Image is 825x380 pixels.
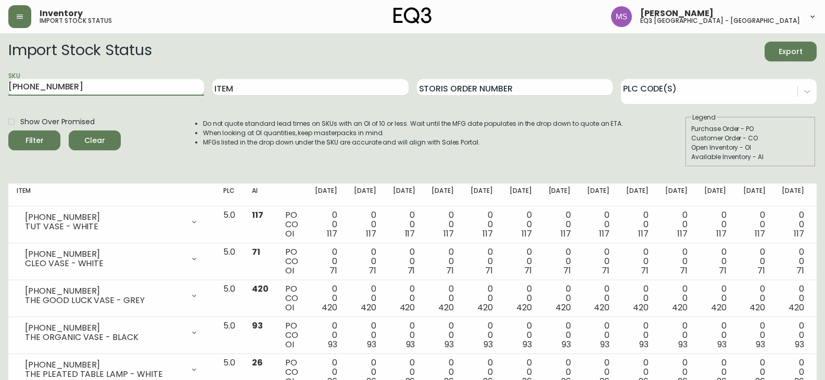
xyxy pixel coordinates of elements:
[477,302,493,313] span: 420
[203,119,624,128] li: Do not quote standard lead times on SKUs with an OI of 10 or less. Wait until the MFG date popula...
[328,338,337,350] span: 93
[555,302,571,313] span: 420
[599,228,610,240] span: 117
[717,338,727,350] span: 93
[77,134,112,147] span: Clear
[25,213,184,222] div: [PHONE_NUMBER]
[17,284,207,307] div: [PHONE_NUMBER]THE GOOD LUCK VASE - GREY
[561,228,571,240] span: 117
[796,265,804,277] span: 71
[252,357,263,369] span: 26
[600,338,610,350] span: 93
[510,321,532,349] div: 0 0
[483,228,493,240] span: 117
[366,228,376,240] span: 117
[757,265,765,277] span: 71
[678,338,688,350] span: 93
[773,45,808,58] span: Export
[215,206,244,243] td: 5.0
[354,247,376,276] div: 0 0
[471,247,493,276] div: 0 0
[677,228,688,240] span: 117
[462,184,501,206] th: [DATE]
[400,302,415,313] span: 420
[743,211,766,239] div: 0 0
[523,338,532,350] span: 93
[594,302,610,313] span: 420
[716,228,727,240] span: 117
[743,321,766,349] div: 0 0
[638,228,649,240] span: 117
[17,247,207,270] div: [PHONE_NUMBER]CLEO VASE - WHITE
[315,247,337,276] div: 0 0
[285,211,298,239] div: PO CO
[501,184,540,206] th: [DATE]
[743,247,766,276] div: 0 0
[665,321,688,349] div: 0 0
[657,184,696,206] th: [DATE]
[587,284,610,312] div: 0 0
[639,338,649,350] span: 93
[8,42,151,61] h2: Import Stock Status
[25,222,184,231] div: TUT VASE - WHITE
[393,284,415,312] div: 0 0
[794,228,804,240] span: 117
[393,211,415,239] div: 0 0
[691,143,810,152] div: Open Inventory - OI
[626,247,649,276] div: 0 0
[750,302,765,313] span: 420
[354,284,376,312] div: 0 0
[795,338,804,350] span: 93
[431,211,454,239] div: 0 0
[691,152,810,162] div: Available Inventory - AI
[307,184,346,206] th: [DATE]
[735,184,774,206] th: [DATE]
[393,321,415,349] div: 0 0
[446,265,454,277] span: 71
[579,184,618,206] th: [DATE]
[782,247,804,276] div: 0 0
[773,184,813,206] th: [DATE]
[782,284,804,312] div: 0 0
[510,284,532,312] div: 0 0
[369,265,376,277] span: 71
[587,211,610,239] div: 0 0
[385,184,424,206] th: [DATE]
[315,284,337,312] div: 0 0
[25,370,184,379] div: THE PLEATED TABLE LAMP - WHITE
[563,265,571,277] span: 71
[680,265,688,277] span: 71
[611,6,632,27] img: 1b6e43211f6f3cc0b0729c9049b8e7af
[367,338,376,350] span: 93
[285,284,298,312] div: PO CO
[17,321,207,344] div: [PHONE_NUMBER]THE ORGANIC VASE - BLACK
[516,302,532,313] span: 420
[602,265,610,277] span: 71
[587,321,610,349] div: 0 0
[540,184,579,206] th: [DATE]
[443,228,454,240] span: 117
[438,302,454,313] span: 420
[640,18,800,24] h5: eq3 [GEOGRAPHIC_DATA] - [GEOGRAPHIC_DATA]
[405,228,415,240] span: 117
[25,286,184,296] div: [PHONE_NUMBER]
[704,211,727,239] div: 0 0
[69,130,121,150] button: Clear
[26,134,44,147] div: Filter
[244,184,277,206] th: AI
[431,284,454,312] div: 0 0
[549,211,571,239] div: 0 0
[285,302,294,313] span: OI
[285,265,294,277] span: OI
[510,247,532,276] div: 0 0
[322,302,337,313] span: 420
[640,9,714,18] span: [PERSON_NAME]
[522,228,532,240] span: 117
[203,128,624,138] li: When looking at OI quantities, keep masterpacks in mind.
[315,321,337,349] div: 0 0
[743,284,766,312] div: 0 0
[423,184,462,206] th: [DATE]
[25,259,184,268] div: CLEO VASE - WHITE
[215,243,244,280] td: 5.0
[406,338,415,350] span: 93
